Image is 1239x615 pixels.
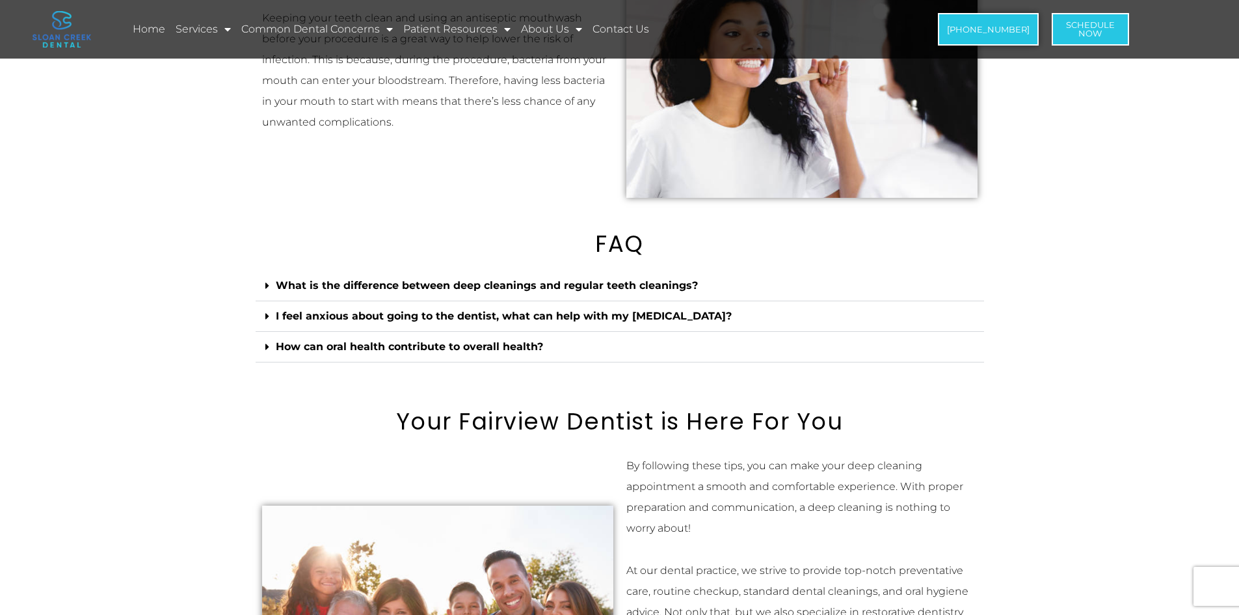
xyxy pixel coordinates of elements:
span: Schedule Now [1066,21,1115,38]
h2: FAQ [256,230,984,258]
a: Contact Us [591,14,651,44]
a: How can oral health contribute to overall health? [276,340,543,353]
h2: Your Fairview Dentist is Here For You [256,408,984,435]
p: Keeping your teeth clean and using an antiseptic mouthwash before your procedure is a great way t... [262,8,613,133]
a: About Us [519,14,584,44]
span: [PHONE_NUMBER] [947,25,1030,34]
p: By following these tips, you can make your deep cleaning appointment a smooth and comfortable exp... [626,456,978,539]
img: logo [33,11,91,48]
div: What is the difference between deep cleanings and regular teeth cleanings? [256,271,984,301]
nav: Menu [131,14,853,44]
a: Home [131,14,167,44]
a: Common Dental Concerns [239,14,395,44]
a: Services [174,14,233,44]
a: I feel anxious about going to the dentist, what can help with my [MEDICAL_DATA]? [276,310,732,322]
a: [PHONE_NUMBER] [938,13,1039,46]
div: I feel anxious about going to the dentist, what can help with my [MEDICAL_DATA]? [256,301,984,332]
a: ScheduleNow [1052,13,1129,46]
a: What is the difference between deep cleanings and regular teeth cleanings? [276,279,698,292]
div: How can oral health contribute to overall health? [256,332,984,362]
a: Patient Resources [401,14,513,44]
